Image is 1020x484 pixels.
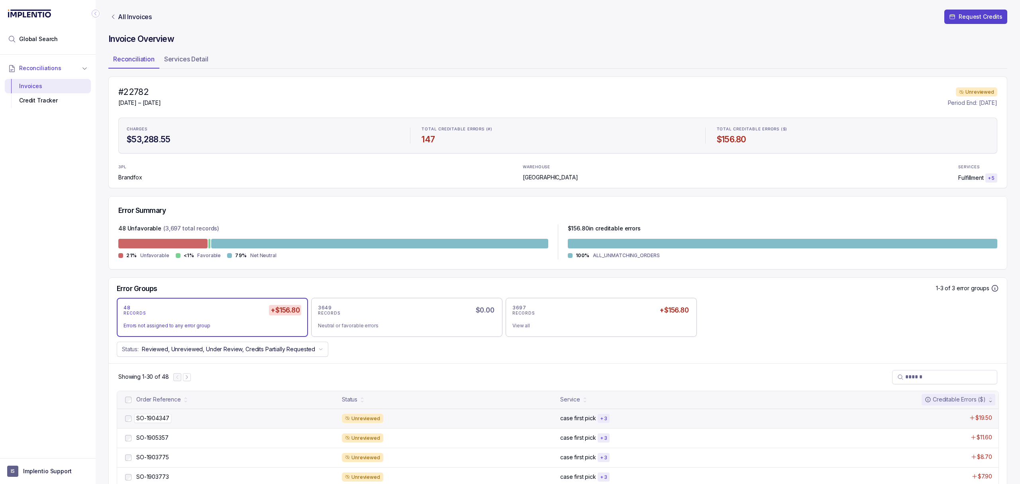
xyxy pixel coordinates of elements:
[122,345,139,353] p: Status:
[118,118,997,153] ul: Statistic Highlights
[113,54,155,64] p: Reconciliation
[127,134,399,145] h4: $53,288.55
[250,252,277,260] p: Net Neutral
[958,174,983,182] p: Fulfillment
[19,35,58,43] span: Global Search
[142,345,315,353] p: Reviewed, Unreviewed, Under Review, Credits Partially Requested
[118,224,161,234] p: 48 Unfavorable
[125,435,131,441] input: checkbox-checkbox
[474,305,496,315] h5: $0.00
[118,373,169,381] div: Remaining page entries
[122,121,404,150] li: Statistic CHARGES
[944,10,1007,24] button: Request Credits
[118,173,142,181] p: Brandfox
[118,13,152,21] p: All Invoices
[560,414,596,422] p: case first pick
[5,59,91,77] button: Reconciliations
[568,224,641,234] p: $ 156.80 in creditable errors
[925,395,986,403] div: Creditable Errors ($)
[235,252,247,259] p: 79%
[600,435,607,441] p: + 3
[560,473,596,481] p: case first pick
[975,414,992,422] p: $19.50
[956,87,997,97] div: Unreviewed
[118,99,161,107] p: [DATE] – [DATE]
[560,453,596,461] p: case first pick
[136,453,169,461] p: SO-1903775
[342,472,383,482] div: Unreviewed
[978,472,992,480] p: $7.90
[125,454,131,461] input: checkbox-checkbox
[658,305,690,315] h5: +$156.80
[108,53,1007,69] ul: Tab Group
[197,252,221,260] p: Favorable
[523,165,550,169] p: WAREHOUSE
[576,252,590,259] p: 100%
[108,53,159,69] li: Tab Reconciliation
[183,373,191,381] button: Next Page
[136,473,169,481] p: SO-1903773
[512,311,535,316] p: RECORDS
[977,453,992,461] p: $8.70
[593,252,659,260] p: ALL_UNMATCHING_ORDERS
[318,305,331,311] p: 3649
[164,54,208,64] p: Services Detail
[269,305,301,315] h5: +$156.80
[560,434,596,442] p: case first pick
[136,434,169,442] p: SO-1905357
[600,454,607,461] p: + 3
[140,252,169,260] p: Unfavorable
[19,64,61,72] span: Reconciliations
[124,305,130,311] p: 48
[11,79,84,93] div: Invoices
[126,252,137,259] p: 21%
[948,99,997,107] p: Period End: [DATE]
[417,121,698,150] li: Statistic TOTAL CREDITABLE ERRORS (#)
[523,173,578,181] p: [GEOGRAPHIC_DATA]
[118,165,139,169] p: 3PL
[957,284,989,292] p: error groups
[125,415,131,422] input: checkbox-checkbox
[134,414,171,423] p: SO-1904347
[124,311,146,316] p: RECORDS
[422,134,694,145] h4: 147
[124,322,295,330] div: Errors not assigned to any error group
[717,127,788,132] p: TOTAL CREDITABLE ERRORS ($)
[958,165,979,169] p: SERVICES
[5,77,91,110] div: Reconciliations
[118,87,161,98] h4: #22782
[318,322,489,330] div: Neutral or favorable errors
[117,284,157,293] h5: Error Groups
[600,474,607,480] p: + 3
[118,373,169,381] p: Showing 1-30 of 48
[342,453,383,462] div: Unreviewed
[342,433,383,443] div: Unreviewed
[512,305,526,311] p: 3697
[936,284,957,292] p: 1-3 of 3
[977,433,992,441] p: $11.60
[108,33,1007,45] h4: Invoice Overview
[11,93,84,108] div: Credit Tracker
[125,474,131,480] input: checkbox-checkbox
[23,467,72,475] p: Implentio Support
[717,134,989,145] h4: $156.80
[342,395,357,403] div: Status
[560,395,580,403] div: Service
[127,127,147,132] p: CHARGES
[712,121,994,150] li: Statistic TOTAL CREDITABLE ERRORS ($)
[959,13,1002,21] p: Request Credits
[7,466,88,477] button: User initialsImplentio Support
[422,127,492,132] p: TOTAL CREDITABLE ERRORS (#)
[108,13,153,21] a: Link All Invoices
[318,311,340,316] p: RECORDS
[163,224,219,234] p: (3,697 total records)
[136,395,181,403] div: Order Reference
[342,414,383,423] div: Unreviewed
[600,415,607,422] p: + 3
[159,53,213,69] li: Tab Services Detail
[125,397,131,403] input: checkbox-checkbox
[988,175,995,181] p: + 5
[91,9,100,18] div: Collapse Icon
[7,466,18,477] span: User initials
[117,342,328,357] button: Status:Reviewed, Unreviewed, Under Review, Credits Partially Requested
